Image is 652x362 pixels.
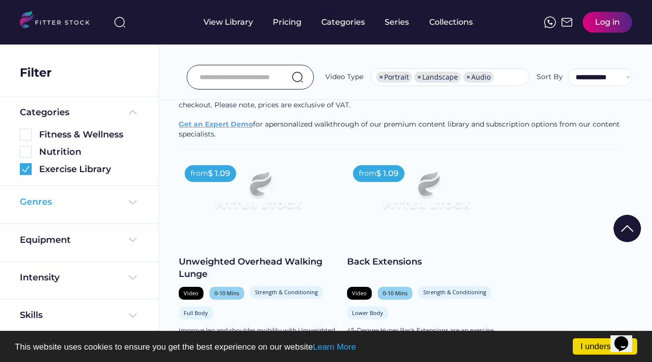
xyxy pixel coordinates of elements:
div: Back Extensions [347,256,505,268]
img: Frame%20%284%29.svg [127,234,139,246]
div: Video [352,289,367,297]
div: Unweighted Overhead Walking Lunge [179,256,337,280]
div: fvck [321,5,334,15]
a: Get an Expert Demo [179,120,253,129]
div: Categories [20,106,69,119]
div: Filter [20,64,51,81]
div: Categories [321,17,365,28]
div: Fitness & Wellness [39,129,139,141]
li: Landscape [414,72,461,83]
div: Video Type [325,72,363,82]
div: View Library [203,17,253,28]
span: × [466,74,470,81]
img: meteor-icons_whatsapp%20%281%29.svg [544,16,556,28]
div: $ 1.09 [208,168,230,179]
div: Skills [20,309,45,321]
div: Nutrition [39,146,139,158]
img: Frame%20%285%29.svg [127,106,139,118]
div: Log in [595,17,620,28]
p: This website uses cookies to ensure you get the best experience on our website [15,343,637,351]
div: Lower Body [352,309,383,317]
div: Strength & Conditioning [423,288,486,296]
div: Genres [20,196,52,208]
img: Rectangle%205126.svg [20,129,32,140]
div: 0-10 Mins [214,289,239,297]
span: × [379,74,383,81]
img: Frame%2079%20%281%29.svg [195,159,321,230]
div: Pricing [273,17,301,28]
div: Video [184,289,199,297]
div: Full Body [184,309,208,317]
span: personalized walkthrough of our premium content library and subscription options from our content... [179,120,622,138]
div: Equipment [20,234,71,246]
div: 45-Degree Hyper Back Extensions are an exercise that targets the lower back, glutes, and hamstrin... [347,326,505,343]
div: from [359,169,376,179]
div: Collections [429,17,473,28]
div: Strength & Conditioning [255,288,318,296]
span: The displayed price reflects the lowest monthly subscription cost. You do have the option to choo... [179,90,604,109]
iframe: chat widget [610,322,642,352]
img: Group%201000002360.svg [20,163,32,175]
li: Portrait [376,72,412,83]
div: Exercise Library [39,163,139,176]
div: Sort By [537,72,563,82]
div: 0-10 Mins [383,289,407,297]
div: $ 1.09 [376,168,399,179]
img: LOGO.svg [20,11,98,31]
img: Group%201000002322%20%281%29.svg [613,215,641,242]
div: Intensity [20,271,59,284]
img: search-normal.svg [292,71,303,83]
div: Series [385,17,409,28]
img: Frame%2079%20%281%29.svg [363,159,490,230]
img: Frame%2051.svg [561,16,573,28]
div: Improve leg and shoulder mobility with Unweighted Overhead Walking Lunges. Perform walking lunges... [179,326,337,343]
img: Frame%20%284%29.svg [127,310,139,321]
img: Rectangle%205126.svg [20,146,32,158]
img: Frame%20%284%29.svg [127,196,139,208]
img: search-normal%203.svg [114,16,126,28]
a: Learn More [313,342,356,352]
img: Frame%20%284%29.svg [127,271,139,283]
span: × [417,74,421,81]
li: Audio [463,72,494,83]
a: I understand! [573,338,637,355]
div: from [191,169,208,179]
